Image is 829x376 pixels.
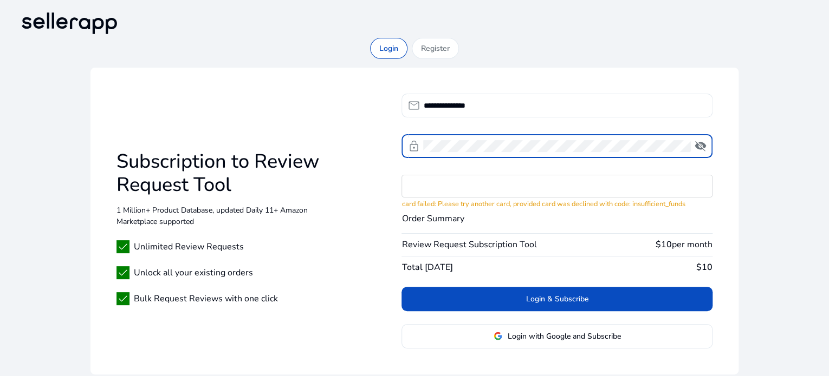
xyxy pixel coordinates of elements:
[696,261,713,273] b: $10
[401,287,712,311] button: Login & Subscribe
[116,205,323,227] p: 1 Million+ Product Database, updated Daily 11+ Amazon Marketplace supported
[401,324,712,348] button: Login with Google and Subscribe
[656,239,672,250] b: $10
[694,140,707,153] span: visibility_off
[421,43,450,54] p: Register
[134,266,253,279] span: Unlock all your existing orders
[401,238,536,251] span: Review Request Subscription Tool
[508,331,621,342] span: Login with Google and Subscribe
[407,140,420,153] span: lock
[134,292,278,305] span: Bulk Request Reviews with one click
[116,292,129,305] span: check
[402,175,711,197] iframe: Secure card payment input frame
[526,293,588,305] span: Login & Subscribe
[401,214,712,224] h4: Order Summary
[116,266,129,279] span: check
[379,43,398,54] p: Login
[401,261,452,274] span: Total [DATE]
[116,150,323,196] h1: Subscription to Review Request Tool
[407,99,420,112] span: mail
[672,239,713,250] span: per month
[401,197,712,209] mat-error: card failed: Please try another card, provided card was declined with code: insufficient_funds
[494,332,502,340] img: google-logo.svg
[17,9,121,38] img: sellerapp-logo
[134,240,244,253] span: Unlimited Review Requests
[116,240,129,253] span: check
